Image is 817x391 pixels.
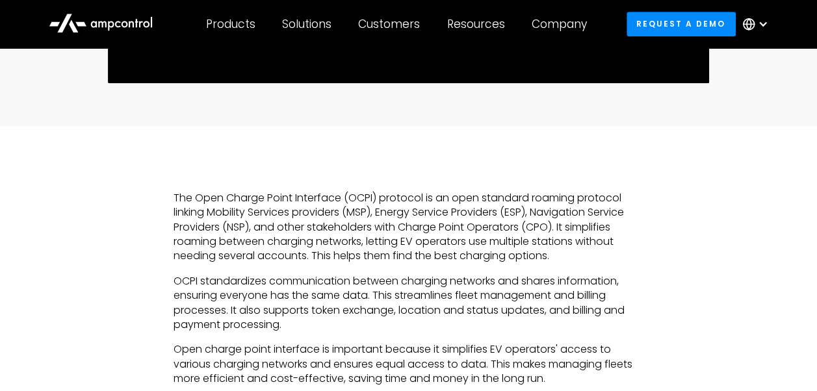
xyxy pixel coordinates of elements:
[282,17,331,31] div: Solutions
[358,17,420,31] div: Customers
[627,12,736,36] a: Request a demo
[532,17,587,31] div: Company
[206,17,255,31] div: Products
[173,191,643,264] p: The Open Charge Point Interface (OCPI) protocol is an open standard roaming protocol linking Mobi...
[173,342,643,386] p: Open charge point interface is important because it simplifies EV operators' access to various ch...
[173,274,643,333] p: OCPI standardizes communication between charging networks and shares information, ensuring everyo...
[447,17,504,31] div: Resources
